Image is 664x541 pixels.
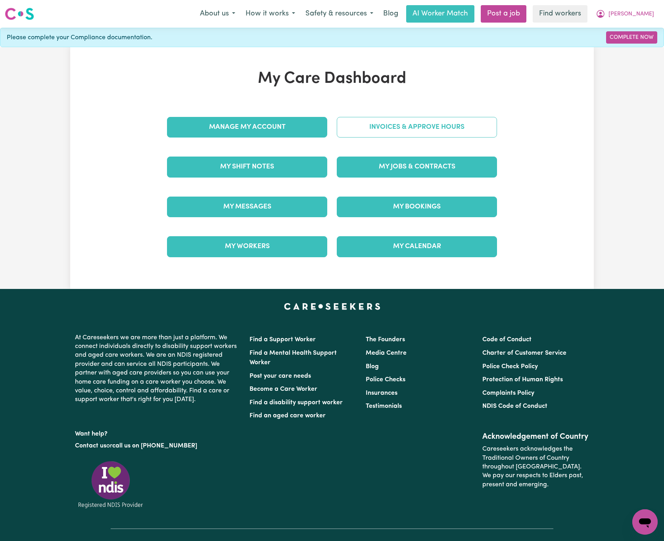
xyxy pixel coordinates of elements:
a: My Bookings [337,197,497,217]
a: Testimonials [366,403,402,409]
a: Find a Support Worker [249,336,316,343]
a: Find a Mental Health Support Worker [249,350,337,366]
a: call us on [PHONE_NUMBER] [112,443,197,449]
a: The Founders [366,336,405,343]
a: Blog [366,363,379,370]
button: About us [195,6,240,22]
a: Complete Now [606,31,657,44]
p: Want help? [75,426,240,438]
a: Media Centre [366,350,407,356]
a: Find a disability support worker [249,400,343,406]
a: My Workers [167,236,327,257]
span: [PERSON_NAME] [608,10,654,19]
iframe: Button to launch messaging window [632,509,658,535]
a: My Jobs & Contracts [337,157,497,177]
button: My Account [591,6,659,22]
a: My Calendar [337,236,497,257]
a: Contact us [75,443,106,449]
a: My Shift Notes [167,157,327,177]
h2: Acknowledgement of Country [482,432,589,442]
a: Police Checks [366,377,405,383]
a: Invoices & Approve Hours [337,117,497,138]
img: Careseekers logo [5,7,34,21]
a: My Messages [167,197,327,217]
button: How it works [240,6,300,22]
a: Insurances [366,390,397,396]
p: At Careseekers we are more than just a platform. We connect individuals directly to disability su... [75,330,240,407]
a: NDIS Code of Conduct [482,403,547,409]
a: Manage My Account [167,117,327,138]
img: Registered NDIS provider [75,460,146,509]
a: Careseekers logo [5,5,34,23]
p: Careseekers acknowledges the Traditional Owners of Country throughout [GEOGRAPHIC_DATA]. We pay o... [482,442,589,492]
span: Please complete your Compliance documentation. [7,33,152,42]
p: or [75,438,240,453]
h1: My Care Dashboard [162,69,502,88]
a: Post a job [481,5,526,23]
a: Find workers [533,5,587,23]
a: Find an aged care worker [249,413,326,419]
a: Complaints Policy [482,390,534,396]
a: Blog [378,5,403,23]
a: Police Check Policy [482,363,538,370]
a: Charter of Customer Service [482,350,566,356]
button: Safety & resources [300,6,378,22]
a: Careseekers home page [284,303,380,310]
a: Become a Care Worker [249,386,317,392]
a: Post your care needs [249,373,311,379]
a: AI Worker Match [406,5,474,23]
a: Code of Conduct [482,336,532,343]
a: Protection of Human Rights [482,377,563,383]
